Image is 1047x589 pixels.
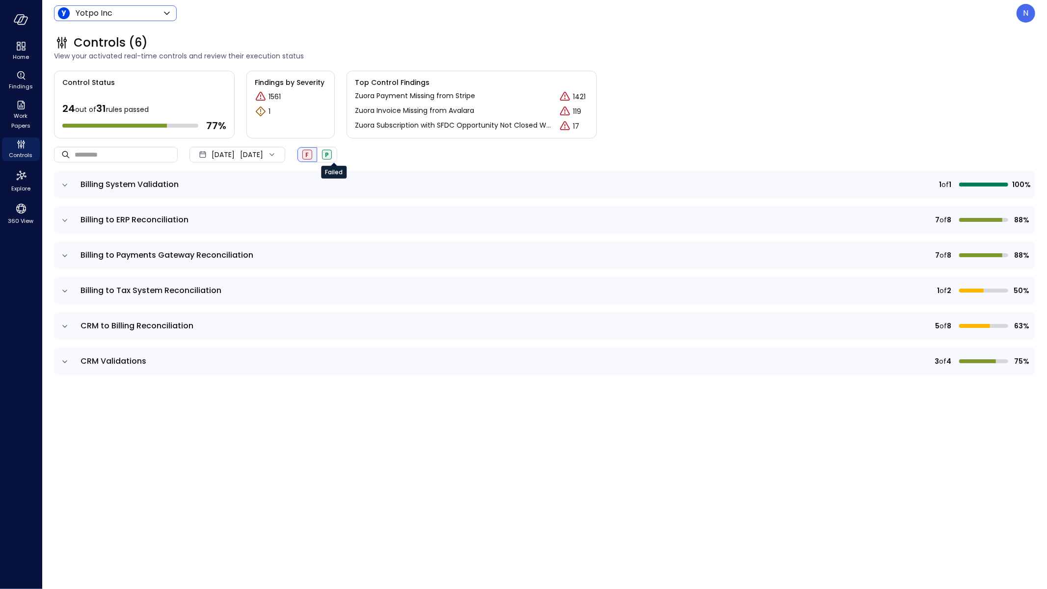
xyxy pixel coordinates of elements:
span: Controls [9,150,33,160]
p: 1 [268,107,270,117]
p: 1421 [573,92,586,102]
span: 360 View [8,216,34,226]
span: 4 [946,356,951,367]
span: rules passed [106,105,149,114]
p: 17 [573,121,579,132]
img: Icon [58,7,70,19]
span: 75% [1012,356,1029,367]
a: Zuora Payment Missing from Stripe [355,91,475,103]
span: CRM to Billing Reconciliation [81,320,193,331]
span: Billing to ERP Reconciliation [81,214,188,225]
div: Critical [559,106,571,117]
button: expand row [60,215,70,225]
span: Billing System Validation [81,179,179,190]
span: 2 [947,285,951,296]
span: Billing to Tax System Reconciliation [81,285,221,296]
p: N [1023,7,1029,19]
div: Critical [559,120,571,132]
span: 5 [935,321,940,331]
button: expand row [60,286,70,296]
span: Home [13,52,29,62]
div: Work Papers [2,98,40,132]
span: 7 [935,250,940,261]
a: Zuora Invoice Missing from Avalara [355,106,474,117]
div: Warning [255,106,267,117]
p: 1561 [268,92,281,102]
span: 100% [1012,179,1029,190]
span: Work Papers [6,111,36,131]
span: View your activated real-time controls and review their execution status [54,51,1035,61]
p: Zuora Subscription with SFDC Opportunity Not Closed Won [355,120,551,131]
div: Noy Vadai [1017,4,1035,23]
span: P [325,151,329,159]
span: out of [75,105,96,114]
button: expand row [60,251,70,261]
span: Billing to Payments Gateway Reconciliation [81,249,253,261]
span: 8 [947,250,951,261]
p: Zuora Invoice Missing from Avalara [355,106,474,116]
div: Explore [2,167,40,194]
span: 8 [947,214,951,225]
span: 1 [939,179,941,190]
div: 360 View [2,200,40,227]
button: expand row [60,357,70,367]
p: Yotpo Inc [76,7,112,19]
div: Failed [321,166,347,179]
span: 63% [1012,321,1029,331]
span: 50% [1012,285,1029,296]
a: Zuora Subscription with SFDC Opportunity Not Closed Won [355,120,551,132]
span: Control Status [54,71,115,88]
span: 24 [62,102,75,115]
span: 1 [937,285,940,296]
span: of [939,356,946,367]
div: Critical [559,91,571,103]
div: Failed [302,150,312,160]
span: Explore [11,184,30,193]
span: of [941,179,949,190]
span: 88% [1012,250,1029,261]
span: CRM Validations [81,355,146,367]
span: 7 [935,214,940,225]
span: of [940,321,947,331]
div: Critical [255,91,267,103]
span: Top Control Findings [355,77,589,88]
div: Findings [2,69,40,92]
div: Passed [322,150,332,160]
span: F [306,151,309,159]
button: expand row [60,321,70,331]
div: Home [2,39,40,63]
div: Controls [2,137,40,161]
span: 77 % [206,119,226,132]
span: 31 [96,102,106,115]
span: of [940,214,947,225]
button: expand row [60,180,70,190]
span: 88% [1012,214,1029,225]
p: Zuora Payment Missing from Stripe [355,91,475,101]
span: Controls (6) [74,35,148,51]
span: of [940,250,947,261]
span: 3 [935,356,939,367]
span: 8 [947,321,951,331]
p: 119 [573,107,581,117]
span: Findings [9,81,33,91]
span: of [940,285,947,296]
span: Findings by Severity [255,77,326,88]
span: [DATE] [212,149,235,160]
span: 1 [949,179,951,190]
